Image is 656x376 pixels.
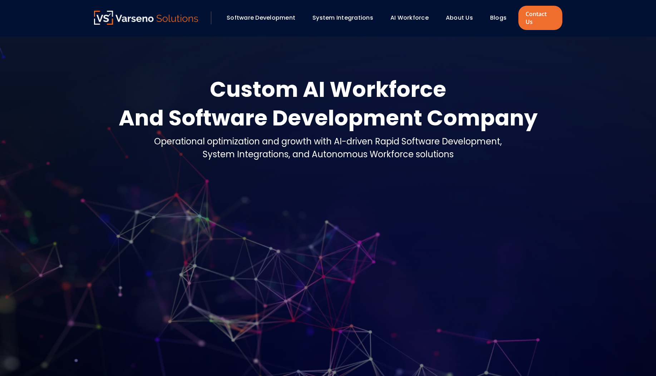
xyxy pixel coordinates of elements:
[390,14,429,22] a: AI Workforce
[119,75,538,104] div: Custom AI Workforce
[446,14,473,22] a: About Us
[223,12,305,24] div: Software Development
[490,14,507,22] a: Blogs
[309,12,383,24] div: System Integrations
[227,14,295,22] a: Software Development
[312,14,373,22] a: System Integrations
[387,12,439,24] div: AI Workforce
[154,148,502,161] div: System Integrations, and Autonomous Workforce solutions
[442,12,483,24] div: About Us
[154,135,502,148] div: Operational optimization and growth with AI-driven Rapid Software Development,
[487,12,517,24] div: Blogs
[518,6,562,30] a: Contact Us
[119,104,538,132] div: And Software Development Company
[94,11,198,25] img: Varseno Solutions – Product Engineering & IT Services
